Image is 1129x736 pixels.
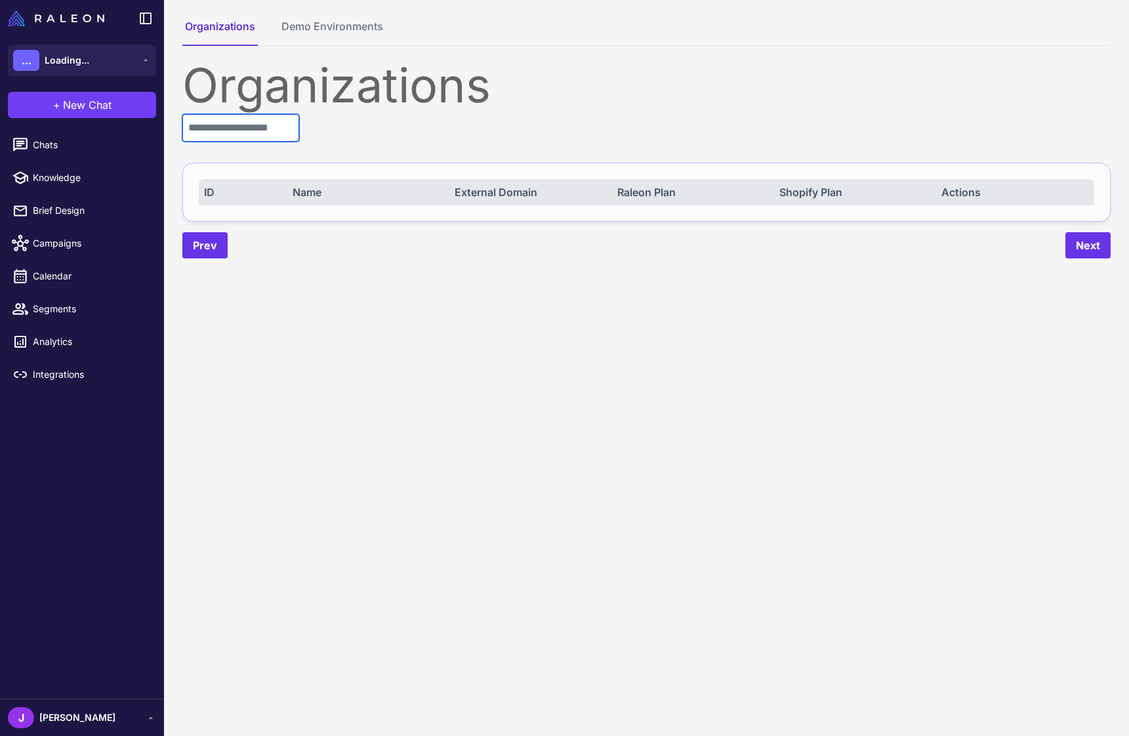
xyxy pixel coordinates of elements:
button: +New Chat [8,92,156,118]
span: Calendar [33,269,148,283]
a: Analytics [5,328,159,356]
span: Analytics [33,335,148,349]
button: ...Loading... [8,45,156,76]
img: Raleon Logo [8,10,104,26]
a: Segments [5,295,159,323]
div: Actions [941,184,1089,200]
div: Shopify Plan [779,184,927,200]
a: Integrations [5,361,159,388]
div: External Domain [455,184,602,200]
button: Prev [182,232,228,258]
span: Integrations [33,367,148,382]
a: Campaigns [5,230,159,257]
button: Demo Environments [279,18,386,46]
div: Organizations [182,62,1111,109]
div: Raleon Plan [617,184,765,200]
span: New Chat [63,97,112,113]
div: Name [293,184,440,200]
span: [PERSON_NAME] [39,710,115,725]
span: + [53,97,60,113]
span: Segments [33,302,148,316]
a: Raleon Logo [8,10,110,26]
a: Brief Design [5,197,159,224]
div: J [8,707,34,728]
div: ... [13,50,39,71]
span: Chats [33,138,148,152]
span: Campaigns [33,236,148,251]
a: Chats [5,131,159,159]
a: Calendar [5,262,159,290]
button: Next [1065,232,1111,258]
button: Organizations [182,18,258,46]
span: Knowledge [33,171,148,185]
div: ID [204,184,277,200]
a: Knowledge [5,164,159,192]
span: Brief Design [33,203,148,218]
span: Loading... [45,53,89,68]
